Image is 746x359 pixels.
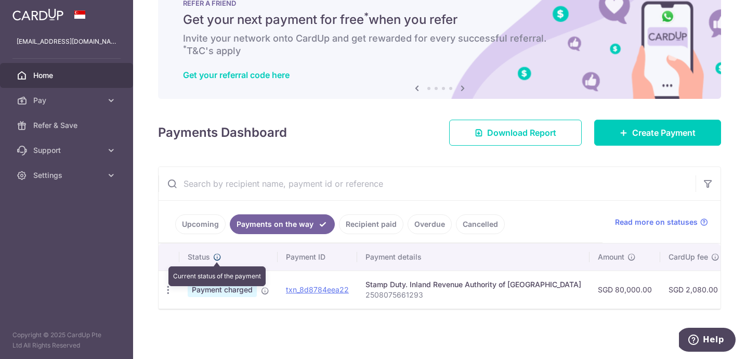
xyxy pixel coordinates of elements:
span: Read more on statuses [615,217,698,227]
span: Status [188,252,210,262]
span: Amount [598,252,624,262]
div: Stamp Duty. Inland Revenue Authority of [GEOGRAPHIC_DATA] [365,279,581,290]
td: SGD 80,000.00 [590,271,660,309]
a: Upcoming [175,214,226,234]
div: Current status of the payment [168,266,266,286]
img: CardUp [12,8,63,21]
p: [EMAIL_ADDRESS][DOMAIN_NAME] [17,36,116,47]
span: Settings [33,170,102,181]
a: Payments on the way [230,214,335,234]
a: Overdue [408,214,452,234]
th: Payment ID [278,243,357,271]
span: Support [33,145,102,156]
span: Home [33,70,102,81]
span: Pay [33,95,102,106]
a: Read more on statuses [615,217,708,227]
p: 2508075661293 [365,290,581,300]
a: Get your referral code here [183,70,290,80]
h4: Payments Dashboard [158,123,287,142]
a: Create Payment [594,120,721,146]
a: Recipient paid [339,214,403,234]
th: Payment details [357,243,590,271]
span: Download Report [487,126,556,139]
a: Current status of the payment [210,253,221,261]
a: Download Report [449,120,582,146]
input: Search by recipient name, payment id or reference [159,167,696,200]
td: SGD 2,080.00 [660,271,728,309]
h6: Invite your network onto CardUp and get rewarded for every successful referral. T&C's apply [183,32,696,57]
span: Refer & Save [33,120,102,131]
span: Create Payment [632,126,696,139]
a: txn_8d8784eea22 [286,285,349,294]
span: CardUp fee [669,252,708,262]
h5: Get your next payment for free when you refer [183,11,696,28]
iframe: Opens a widget where you can find more information [679,328,736,354]
a: Cancelled [456,214,505,234]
